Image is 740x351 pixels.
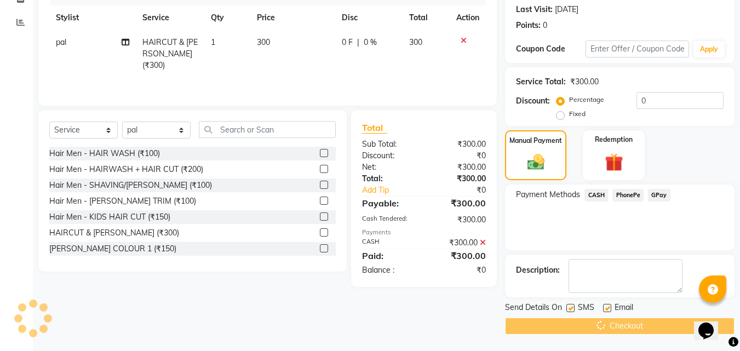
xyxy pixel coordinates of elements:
[424,139,494,150] div: ₹300.00
[450,5,486,30] th: Action
[354,150,424,162] div: Discount:
[49,243,176,255] div: [PERSON_NAME] COLOUR 1 (₹150)
[516,264,560,276] div: Description:
[362,122,387,134] span: Total
[354,264,424,276] div: Balance :
[694,307,729,340] iframe: chat widget
[56,37,66,47] span: pal
[424,249,494,262] div: ₹300.00
[584,189,608,202] span: CASH
[516,20,541,31] div: Points:
[424,264,494,276] div: ₹0
[516,76,566,88] div: Service Total:
[49,164,203,175] div: Hair Men - HAIRWASH + HAIR CUT (₹200)
[599,151,629,174] img: _gift.svg
[204,5,250,30] th: Qty
[357,37,359,48] span: |
[403,5,450,30] th: Total
[615,302,633,315] span: Email
[354,249,424,262] div: Paid:
[342,37,353,48] span: 0 F
[354,173,424,185] div: Total:
[555,4,578,15] div: [DATE]
[424,150,494,162] div: ₹0
[49,227,179,239] div: HAIRCUT & [PERSON_NAME] (₹300)
[586,41,689,57] input: Enter Offer / Coupon Code
[354,197,424,210] div: Payable:
[595,135,633,145] label: Redemption
[354,139,424,150] div: Sub Total:
[211,37,215,47] span: 1
[516,95,550,107] div: Discount:
[424,214,494,226] div: ₹300.00
[49,180,212,191] div: Hair Men - SHAVING/[PERSON_NAME] (₹100)
[424,197,494,210] div: ₹300.00
[354,237,424,249] div: CASH
[199,121,336,138] input: Search or Scan
[335,5,403,30] th: Disc
[522,152,550,172] img: _cash.svg
[354,185,435,196] a: Add Tip
[424,237,494,249] div: ₹300.00
[49,211,170,223] div: Hair Men - KIDS HAIR CUT (₹150)
[505,302,562,315] span: Send Details On
[424,173,494,185] div: ₹300.00
[354,162,424,173] div: Net:
[509,136,562,146] label: Manual Payment
[516,43,585,55] div: Coupon Code
[49,195,196,207] div: Hair Men - [PERSON_NAME] TRIM (₹100)
[578,302,594,315] span: SMS
[136,5,205,30] th: Service
[364,37,377,48] span: 0 %
[612,189,644,202] span: PhonePe
[569,109,586,119] label: Fixed
[49,5,136,30] th: Stylist
[543,20,547,31] div: 0
[362,228,486,237] div: Payments
[570,76,599,88] div: ₹300.00
[142,37,198,70] span: HAIRCUT & [PERSON_NAME] (₹300)
[436,185,495,196] div: ₹0
[569,95,604,105] label: Percentage
[409,37,422,47] span: 300
[648,189,670,202] span: GPay
[257,37,270,47] span: 300
[516,4,553,15] div: Last Visit:
[516,189,580,200] span: Payment Methods
[250,5,335,30] th: Price
[693,41,725,57] button: Apply
[49,148,160,159] div: Hair Men - HAIR WASH (₹100)
[424,162,494,173] div: ₹300.00
[354,214,424,226] div: Cash Tendered:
